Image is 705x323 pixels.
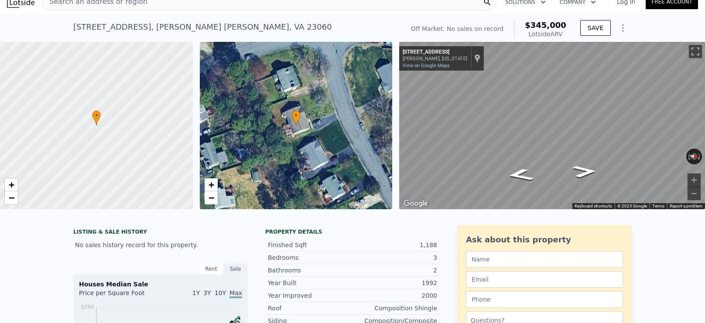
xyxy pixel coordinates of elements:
[229,289,242,298] span: Max
[562,163,607,180] path: Go North, Knotty Way Dr
[73,21,332,33] div: [STREET_ADDRESS] , [PERSON_NAME] [PERSON_NAME] , VA 23060
[352,304,437,313] div: Composition Shingle
[268,253,352,262] div: Bedrooms
[686,149,691,164] button: Rotate counterclockwise
[495,165,545,184] path: Go Southeast, Knotty Way Dr
[688,173,701,187] button: Zoom in
[265,228,440,235] div: Property details
[466,291,623,308] input: Phone
[81,304,94,310] tspan: $266
[466,234,623,246] div: Ask about this property
[292,112,301,119] span: •
[411,24,503,33] div: Off Market. No sales on record
[352,279,437,287] div: 1992
[5,191,18,204] a: Zoom out
[203,289,211,296] span: 3Y
[399,42,705,209] div: Map
[670,204,702,208] a: Report a problem
[9,192,14,203] span: −
[403,49,467,56] div: [STREET_ADDRESS]
[617,204,647,208] span: © 2025 Google
[652,204,664,208] a: Terms (opens in new tab)
[205,178,218,191] a: Zoom in
[192,289,200,296] span: 1Y
[614,19,632,37] button: Show Options
[399,42,705,209] div: Street View
[575,203,612,209] button: Keyboard shortcuts
[466,251,623,268] input: Name
[92,112,101,119] span: •
[698,149,702,164] button: Rotate clockwise
[199,263,223,275] div: Rent
[401,198,430,209] img: Google
[292,110,301,126] div: •
[352,253,437,262] div: 3
[208,192,214,203] span: −
[208,179,214,190] span: +
[215,289,226,296] span: 10Y
[352,291,437,300] div: 2000
[268,304,352,313] div: Roof
[73,237,248,253] div: No sales history record for this property.
[580,20,611,36] button: SAVE
[79,280,242,289] div: Houses Median Sale
[352,241,437,249] div: 1,188
[268,291,352,300] div: Year Improved
[352,266,437,275] div: 2
[5,178,18,191] a: Zoom in
[73,228,248,237] div: LISTING & SALE HISTORY
[466,271,623,288] input: Email
[474,54,480,63] a: Show location on map
[268,241,352,249] div: Finished Sqft
[401,198,430,209] a: Open this area in Google Maps (opens a new window)
[92,110,101,126] div: •
[223,263,248,275] div: Sale
[686,152,702,161] button: Reset the view
[403,56,467,61] div: [PERSON_NAME], [US_STATE]
[9,179,14,190] span: +
[268,266,352,275] div: Bathrooms
[403,63,450,68] a: View on Google Maps
[525,20,566,30] span: $345,000
[525,30,566,38] div: Lotside ARV
[205,191,218,204] a: Zoom out
[268,279,352,287] div: Year Built
[689,45,702,58] button: Toggle fullscreen view
[688,187,701,200] button: Zoom out
[79,289,161,303] div: Price per Square Foot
